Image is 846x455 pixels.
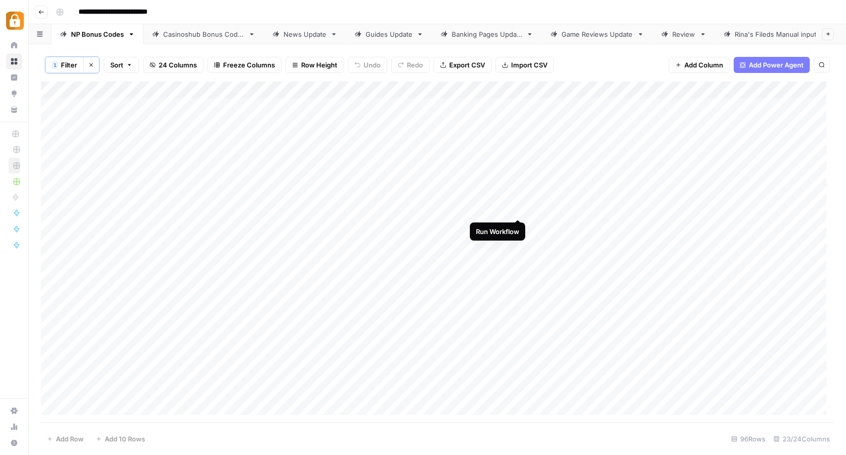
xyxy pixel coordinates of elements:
div: 96 Rows [727,431,769,447]
button: 24 Columns [143,57,203,73]
span: 24 Columns [159,60,197,70]
button: Add Power Agent [734,57,810,73]
span: Redo [407,60,423,70]
span: Add 10 Rows [105,434,145,444]
div: Game Reviews Update [561,29,633,39]
a: Game Reviews Update [542,24,653,44]
span: Import CSV [511,60,547,70]
span: Undo [364,60,381,70]
button: Import CSV [496,57,554,73]
button: Help + Support [6,435,22,451]
span: 1 [53,61,56,69]
button: Redo [391,57,430,73]
div: Run Workflow [476,226,519,237]
a: Usage [6,419,22,435]
div: Review [672,29,695,39]
span: Row Height [301,60,337,70]
div: Banking Pages Update [452,29,522,39]
a: Banking Pages Update [432,24,542,44]
span: Filter [61,60,77,70]
button: Add Row [41,431,90,447]
a: Casinoshub Bonus Codes [144,24,264,44]
button: 1Filter [45,57,83,73]
div: Guides Update [366,29,412,39]
span: Add Power Agent [749,60,804,70]
button: Row Height [286,57,344,73]
a: Guides Update [346,24,432,44]
span: Add Row [56,434,84,444]
a: Home [6,37,22,53]
div: NP Bonus Codes [71,29,124,39]
button: Export CSV [434,57,491,73]
button: Workspace: Adzz [6,8,22,33]
div: Casinoshub Bonus Codes [163,29,244,39]
a: News Update [264,24,346,44]
button: Add 10 Rows [90,431,151,447]
span: Freeze Columns [223,60,275,70]
div: News Update [284,29,326,39]
span: Sort [110,60,123,70]
div: 1 [52,61,58,69]
a: Opportunities [6,86,22,102]
a: Review [653,24,715,44]
a: Settings [6,403,22,419]
button: Freeze Columns [207,57,281,73]
a: Your Data [6,102,22,118]
button: Undo [348,57,387,73]
a: NP Bonus Codes [51,24,144,44]
a: Insights [6,69,22,86]
button: Add Column [669,57,730,73]
div: 23/24 Columns [769,431,834,447]
span: Add Column [684,60,723,70]
button: Sort [104,57,139,73]
span: Export CSV [449,60,485,70]
a: Browse [6,53,22,69]
img: Adzz Logo [6,12,24,30]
